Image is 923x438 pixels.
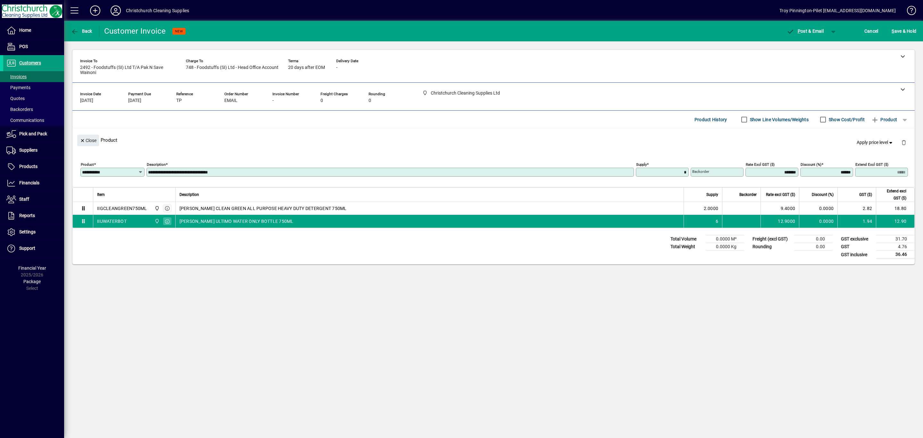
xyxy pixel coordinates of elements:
[19,164,37,169] span: Products
[6,85,30,90] span: Payments
[19,180,39,185] span: Financials
[765,218,795,224] div: 12.9000
[97,218,127,224] div: IIUWATERBOT
[706,235,744,243] td: 0.0000 M³
[739,191,757,198] span: Backorder
[147,162,166,167] mat-label: Description
[798,29,801,34] span: P
[838,243,876,251] td: GST
[749,235,794,243] td: Freight (excl GST)
[19,197,29,202] span: Staff
[19,213,35,218] span: Reports
[179,218,294,224] span: [PERSON_NAME] ULTIMO WATER ONLY BOTTLE 750ML
[704,205,719,212] span: 2.0000
[19,131,47,136] span: Pick and Pack
[766,191,795,198] span: Rate excl GST ($)
[6,107,33,112] span: Backorders
[794,235,833,243] td: 0.00
[64,25,99,37] app-page-header-button: Back
[105,5,126,16] button: Profile
[3,39,64,55] a: POS
[80,135,96,146] span: Close
[3,104,64,115] a: Backorders
[81,162,94,167] mat-label: Product
[779,5,896,16] div: Troy Pinnington-Pilet [EMAIL_ADDRESS][DOMAIN_NAME]
[336,65,337,70] span: -
[23,279,41,284] span: Package
[76,137,101,143] app-page-header-button: Close
[749,243,794,251] td: Rounding
[3,224,64,240] a: Settings
[80,98,93,103] span: [DATE]
[19,60,41,65] span: Customers
[272,98,274,103] span: -
[892,29,894,34] span: S
[320,98,323,103] span: 0
[706,243,744,251] td: 0.0000 Kg
[876,202,914,215] td: 18.80
[794,243,833,251] td: 0.00
[746,162,775,167] mat-label: Rate excl GST ($)
[153,218,160,225] span: Christchurch Cleaning Supplies Ltd
[692,169,709,174] mat-label: Backorder
[692,114,730,125] button: Product History
[749,116,809,123] label: Show Line Volumes/Weights
[896,139,911,145] app-page-header-button: Delete
[3,82,64,93] a: Payments
[864,26,878,36] span: Cancel
[667,243,706,251] td: Total Weight
[799,202,837,215] td: 0.0000
[786,29,824,34] span: ost & Email
[837,215,876,228] td: 1.94
[6,96,25,101] span: Quotes
[890,25,918,37] button: Save & Hold
[3,208,64,224] a: Reports
[880,188,906,202] span: Extend excl GST ($)
[868,114,900,125] button: Product
[857,139,894,146] span: Apply price level
[837,202,876,215] td: 2.82
[175,29,183,33] span: NEW
[859,191,872,198] span: GST ($)
[765,205,795,212] div: 9.4000
[3,240,64,257] a: Support
[6,118,44,123] span: Communications
[3,71,64,82] a: Invoices
[85,5,105,16] button: Add
[369,98,371,103] span: 0
[783,25,827,37] button: Post & Email
[706,191,718,198] span: Supply
[892,26,916,36] span: ave & Hold
[801,162,821,167] mat-label: Discount (%)
[6,74,27,79] span: Invoices
[104,26,166,36] div: Customer Invoice
[3,115,64,126] a: Communications
[3,142,64,158] a: Suppliers
[838,235,876,243] td: GST exclusive
[19,28,31,33] span: Home
[19,44,28,49] span: POS
[902,1,915,22] a: Knowledge Base
[716,218,718,224] span: 6
[3,191,64,207] a: Staff
[179,205,347,212] span: [PERSON_NAME] CLEAN GREEN ALL PURPOSE HEAVY DUTY DETERGENT 750ML
[19,147,37,153] span: Suppliers
[3,93,64,104] a: Quotes
[636,162,647,167] mat-label: Supply
[128,98,141,103] span: [DATE]
[694,114,727,125] span: Product History
[896,135,911,150] button: Delete
[3,159,64,175] a: Products
[224,98,237,103] span: EMAIL
[812,191,834,198] span: Discount (%)
[69,25,94,37] button: Back
[838,251,876,259] td: GST inclusive
[876,235,915,243] td: 31.70
[179,191,199,198] span: Description
[72,128,915,152] div: Product
[153,205,160,212] span: Christchurch Cleaning Supplies Ltd
[3,175,64,191] a: Financials
[186,65,279,70] span: 748 - Foodstuffs (SI) Ltd - Head Office Account
[71,29,92,34] span: Back
[80,65,176,75] span: 2492 - Foodstuffs (SI) Ltd T/A Pak N Save Wainoni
